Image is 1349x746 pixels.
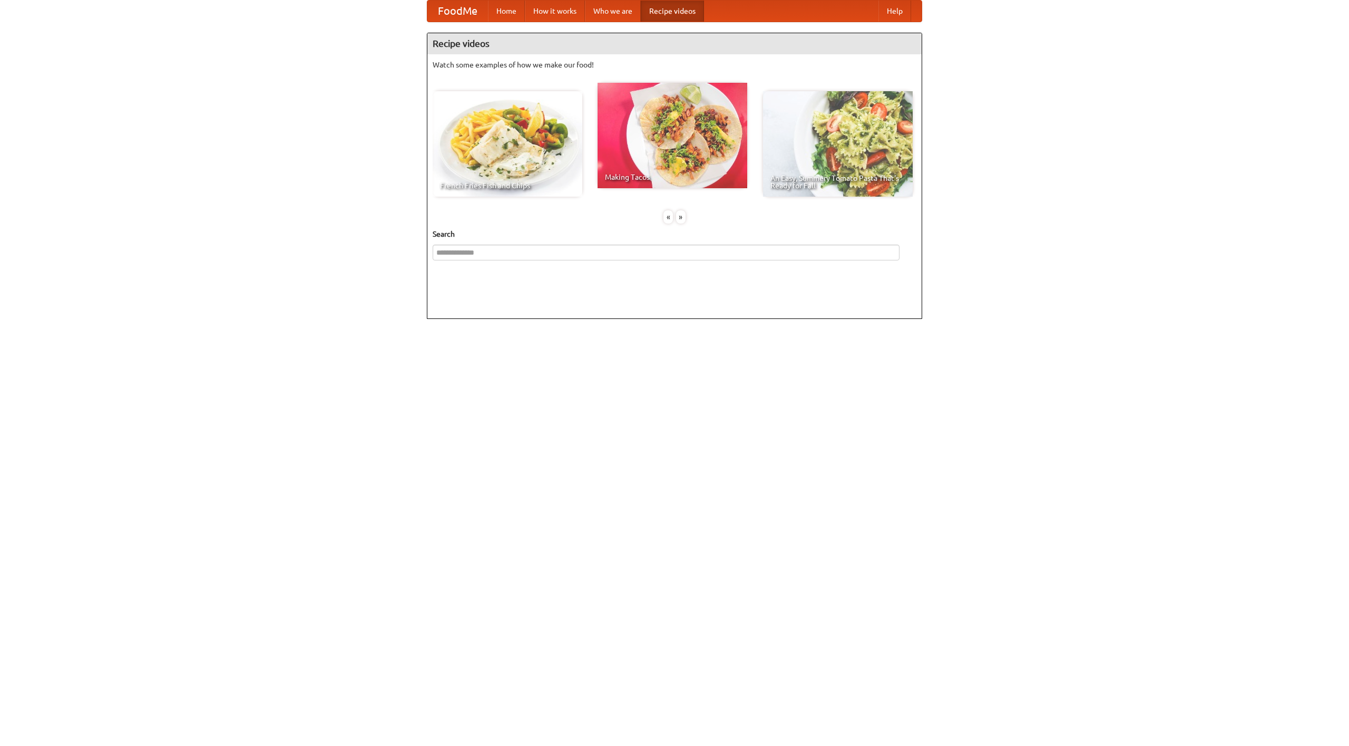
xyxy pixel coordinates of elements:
[770,175,905,189] span: An Easy, Summery Tomato Pasta That's Ready for Fall
[878,1,911,22] a: Help
[585,1,641,22] a: Who we are
[598,83,747,188] a: Making Tacos
[427,33,922,54] h4: Recipe videos
[433,91,582,197] a: French Fries Fish and Chips
[440,182,575,189] span: French Fries Fish and Chips
[488,1,525,22] a: Home
[763,91,913,197] a: An Easy, Summery Tomato Pasta That's Ready for Fall
[641,1,704,22] a: Recipe videos
[433,60,916,70] p: Watch some examples of how we make our food!
[605,173,740,181] span: Making Tacos
[525,1,585,22] a: How it works
[427,1,488,22] a: FoodMe
[663,210,673,224] div: «
[676,210,686,224] div: »
[433,229,916,239] h5: Search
